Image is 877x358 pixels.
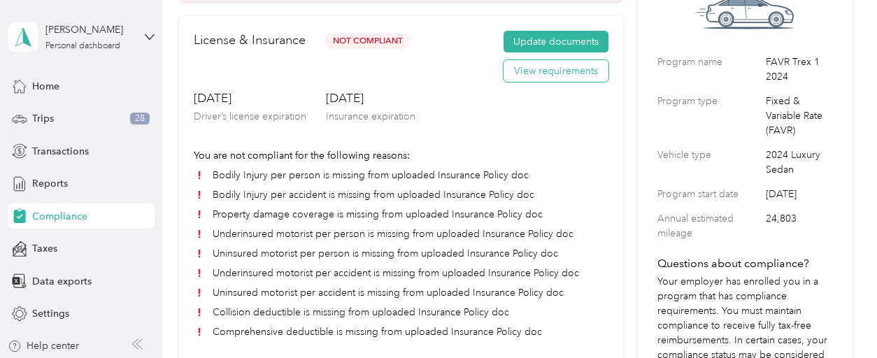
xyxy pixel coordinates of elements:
[194,89,306,107] h3: [DATE]
[326,109,415,124] p: Insurance expiration
[8,338,79,353] button: Help center
[32,306,69,321] span: Settings
[194,31,306,50] h2: License & Insurance
[32,241,57,256] span: Taxes
[194,168,608,182] li: Bodily Injury per person is missing from uploaded Insurance Policy doc
[766,94,833,138] span: Fixed & Variable Rate (FAVR)
[657,187,761,201] label: Program start date
[766,148,833,177] span: 2024 Luxury Sedan
[32,176,68,191] span: Reports
[32,79,59,94] span: Home
[45,22,133,37] div: [PERSON_NAME]
[766,55,833,84] span: FAVR Trex 1 2024
[657,55,761,84] label: Program name
[657,148,761,177] label: Vehicle type
[799,280,877,358] iframe: Everlance-gr Chat Button Frame
[32,111,54,126] span: Trips
[194,148,608,163] p: You are not compliant for the following reasons:
[194,324,608,339] li: Comprehensive deductible is missing from uploaded Insurance Policy doc
[194,227,608,241] li: Underinsured motorist per person is missing from uploaded Insurance Policy doc
[326,89,415,107] h3: [DATE]
[194,187,608,202] li: Bodily Injury per accident is missing from uploaded Insurance Policy doc
[194,109,306,124] p: Driver’s license expiration
[766,187,833,201] span: [DATE]
[657,211,761,241] label: Annual estimated mileage
[194,246,608,261] li: Uninsured motorist per person is missing from uploaded Insurance Policy doc
[32,274,92,289] span: Data exports
[325,33,410,49] span: Not Compliant
[504,31,608,53] button: Update documents
[194,266,608,280] li: Underinsured motorist per accident is missing from uploaded Insurance Policy doc
[194,207,608,222] li: Property damage coverage is missing from uploaded Insurance Policy doc
[657,255,833,272] h4: Questions about compliance?
[45,42,120,50] div: Personal dashboard
[32,209,87,224] span: Compliance
[504,60,608,83] button: View requirements
[194,305,608,320] li: Collision deductible is missing from uploaded Insurance Policy doc
[657,94,761,138] label: Program type
[130,113,150,125] span: 28
[194,285,608,300] li: Uninsured motorist per accident is missing from uploaded Insurance Policy doc
[766,211,833,241] span: 24,803
[32,144,89,159] span: Transactions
